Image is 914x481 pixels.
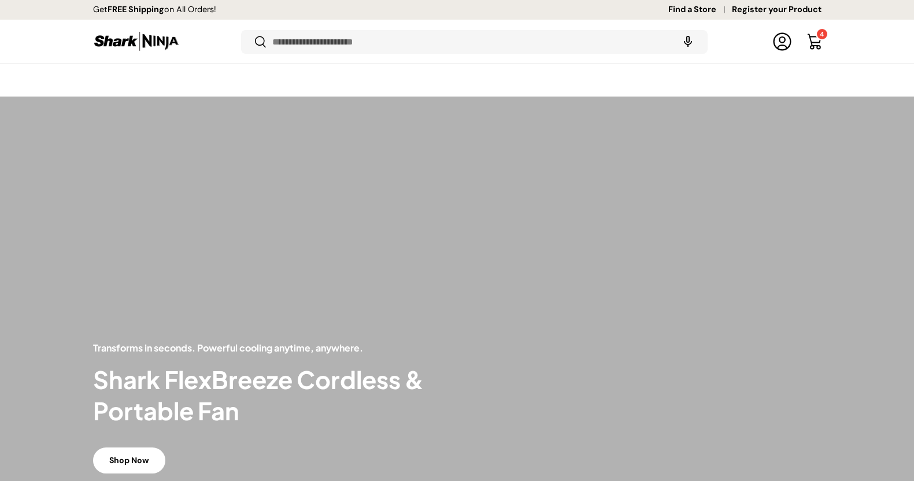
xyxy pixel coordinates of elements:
span: 4 [820,30,824,38]
strong: FREE Shipping [108,4,164,14]
img: Shark Ninja Philippines [93,30,180,53]
a: Register your Product [732,3,822,16]
a: Find a Store [668,3,732,16]
speech-search-button: Search by voice [669,29,706,54]
p: Transforms in seconds. Powerful cooling anytime, anywhere. [93,341,457,355]
h2: Shark FlexBreeze Cordless & Portable Fan [93,364,457,427]
a: Shop Now [93,447,165,473]
p: Get on All Orders! [93,3,216,16]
